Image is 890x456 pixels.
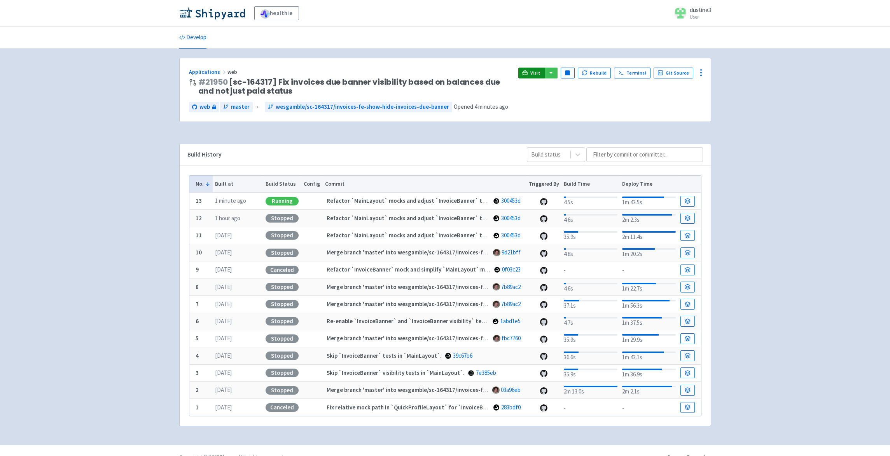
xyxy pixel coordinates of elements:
[215,197,246,204] time: 1 minute ago
[680,367,694,378] a: Build Details
[680,282,694,292] a: Build Details
[196,180,210,188] button: No.
[327,283,571,291] strong: Merge branch 'master' into wesgamble/sc-164317/invoices-fe-show-hide-invoices-due-banner
[196,352,199,359] b: 4
[196,197,202,204] b: 13
[327,352,442,359] strong: Skip `InvoiceBanner` tests in `MainLayout`.
[327,317,535,325] strong: Re-enable `InvoiceBanner` and `InvoiceBanner visibility` tests in `MainLayout`.
[501,386,521,393] a: 03a96eb
[564,230,617,242] div: 35.9s
[196,214,202,222] b: 12
[276,103,449,111] span: wesgamble/sc-164317/invoices-fe-show-hide-invoices-due-banner
[215,300,232,308] time: [DATE]
[196,249,202,256] b: 10
[266,266,299,274] div: Canceled
[327,404,513,411] strong: Fix relative mock path in `QuickProfileLayout` for `InvoiceBanner` test
[196,231,202,239] b: 11
[680,385,694,396] a: Build Details
[622,350,675,362] div: 1m 43.1s
[680,402,694,413] a: Build Details
[680,247,694,258] a: Build Details
[680,299,694,310] a: Build Details
[220,102,253,112] a: master
[614,68,650,78] a: Terminal
[215,404,232,411] time: [DATE]
[187,150,514,159] div: Build History
[501,214,521,222] a: 300453d
[327,386,571,393] strong: Merge branch 'master' into wesgamble/sc-164317/invoices-fe-show-hide-invoices-due-banner
[327,334,571,342] strong: Merge branch 'master' into wesgamble/sc-164317/invoices-fe-show-hide-invoices-due-banner
[198,77,228,87] a: #21950
[179,7,245,19] img: Shipyard logo
[564,384,617,396] div: 2m 13.0s
[266,352,299,360] div: Stopped
[564,332,617,345] div: 35.9s
[266,214,299,223] div: Stopped
[215,317,232,325] time: [DATE]
[327,369,465,376] strong: Skip `InvoiceBanner` visibility tests in `MainLayout`.
[215,214,240,222] time: 1 hour ago
[564,212,617,225] div: 4.6s
[213,176,263,193] th: Built at
[215,334,232,342] time: [DATE]
[196,404,199,411] b: 1
[266,197,299,205] div: Running
[526,176,561,193] th: Triggered By
[680,196,694,207] a: Build Details
[501,231,521,239] a: 300453d
[476,369,496,376] a: 7e385eb
[502,249,521,256] a: 9d21bff
[215,386,232,393] time: [DATE]
[266,334,299,343] div: Stopped
[256,103,262,111] span: ←
[564,402,617,413] div: -
[196,300,199,308] b: 7
[215,352,232,359] time: [DATE]
[690,6,711,14] span: dustine3
[501,197,521,204] a: 300453d
[680,333,694,344] a: Build Details
[266,386,299,395] div: Stopped
[266,317,299,325] div: Stopped
[215,249,232,256] time: [DATE]
[622,195,675,207] div: 1m 43.5s
[564,298,617,310] div: 37.1s
[196,386,199,393] b: 2
[622,315,675,327] div: 1m 37.5s
[231,103,250,111] span: master
[327,266,543,273] strong: Refactor `InvoiceBanner` mock and simplify `MainLayout` mock structure in tests.
[680,350,694,361] a: Build Details
[266,231,299,240] div: Stopped
[690,14,711,19] small: User
[622,384,675,396] div: 2m 2.1s
[327,249,571,256] strong: Merge branch 'master' into wesgamble/sc-164317/invoices-fe-show-hide-invoices-due-banner
[215,283,232,291] time: [DATE]
[266,369,299,377] div: Stopped
[680,316,694,327] a: Build Details
[266,283,299,291] div: Stopped
[198,78,512,96] span: [sc-164317] Fix invoices due banner visibility based on balances due and not just paid status
[301,176,323,193] th: Config
[564,367,617,379] div: 35.9s
[622,230,675,242] div: 2m 11.4s
[561,176,620,193] th: Build Time
[265,102,452,112] a: wesgamble/sc-164317/invoices-fe-show-hide-invoices-due-banner
[327,197,539,204] strong: Refactor `MainLayout` mocks and adjust `InvoiceBanner` test type annotations.
[502,266,521,273] a: 0f03c23
[670,7,711,19] a: dustine3 User
[196,334,199,342] b: 5
[327,231,539,239] strong: Refactor `MainLayout` mocks and adjust `InvoiceBanner` test type annotations.
[327,214,539,222] strong: Refactor `MainLayout` mocks and adjust `InvoiceBanner` test type annotations.
[474,103,508,110] time: 4 minutes ago
[189,68,227,75] a: Applications
[266,249,299,257] div: Stopped
[564,247,617,259] div: 4.8s
[199,103,210,111] span: web
[564,350,617,362] div: 36.6s
[622,402,675,413] div: -
[654,68,694,78] a: Git Source
[501,300,521,308] a: 7b89ac2
[215,266,232,273] time: [DATE]
[454,103,508,110] span: Opened
[215,369,232,376] time: [DATE]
